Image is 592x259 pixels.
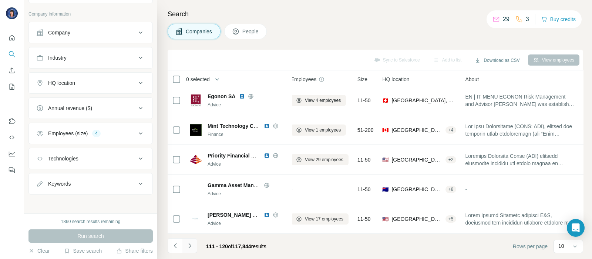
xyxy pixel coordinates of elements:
[357,156,371,163] span: 11-50
[239,93,245,99] img: LinkedIn logo
[382,156,388,163] span: 🇺🇸
[206,243,266,249] span: results
[6,147,18,160] button: Dashboard
[6,7,18,19] img: Avatar
[567,219,585,237] div: Open Intercom Messenger
[28,247,50,255] button: Clear
[465,123,575,137] span: Lor Ipsu Dolorsitame (CONS: ADI), elitsed doe temporin utlab etdoloremagn (ali “Enim Admin”), ve ...
[186,28,213,35] span: Companies
[291,95,346,106] button: View 4 employees
[465,76,479,83] span: About
[208,93,235,100] span: Egonon SA
[6,163,18,177] button: Feedback
[208,123,348,129] span: Mint Technology Corp., Mint Inc. and Mint commerce Inc.
[391,97,456,104] span: [GEOGRAPHIC_DATA], Appenzell Innerrhoden
[29,150,152,167] button: Technologies
[168,238,182,253] button: Navigate to previous page
[208,102,287,108] div: Advice
[29,175,152,193] button: Keywords
[465,93,575,108] span: EN | IT MENU EGONON Risk Management and Advisor [PERSON_NAME] was established in [DATE] with the ...
[48,155,78,162] div: Technologies
[6,131,18,144] button: Use Surfe API
[382,126,388,134] span: 🇨🇦
[513,243,548,250] span: Rows per page
[29,49,152,67] button: Industry
[541,14,576,24] button: Buy credits
[305,127,341,133] span: View 1 employees
[29,99,152,117] button: Annual revenue ($)
[291,154,349,165] button: View 29 employees
[6,47,18,61] button: Search
[29,24,152,41] button: Company
[391,156,442,163] span: [GEOGRAPHIC_DATA], [US_STATE]
[558,242,564,250] p: 10
[305,156,343,163] span: View 29 employees
[206,243,228,249] span: 111 - 120
[168,9,583,19] h4: Search
[208,153,266,159] span: Priority Financial Group
[465,152,575,167] span: Loremips Dolorsita Conse (ADI) elitsedd eiusmodte incididu utl etdolo magnaa en adminim veni quis...
[48,54,67,62] div: Industry
[190,183,202,195] img: Logo of Gamma Asset Management
[186,76,210,83] span: 0 selected
[357,215,371,223] span: 11-50
[305,216,343,222] span: View 17 employees
[208,220,287,227] div: Advice
[445,186,457,193] div: + 8
[445,216,457,222] div: + 5
[264,212,270,218] img: LinkedIn logo
[357,97,371,104] span: 11-50
[382,186,388,193] span: 🇦🇺
[182,238,197,253] button: Navigate to next page
[28,11,153,17] p: Company information
[382,97,388,104] span: 🇨🇭
[228,243,232,249] span: of
[465,212,575,226] span: Lorem Ipsumd Sitametc adipisci E&S, doeiusmod tem incididun utlabore etdolore mag aliquae adminim...
[48,104,92,112] div: Annual revenue ($)
[190,213,202,225] img: Logo of Coady Diemar Partners
[48,130,88,137] div: Employees (size)
[48,79,75,87] div: HQ location
[116,247,153,255] button: Share filters
[445,156,457,163] div: + 2
[391,186,442,193] span: [GEOGRAPHIC_DATA]
[391,126,442,134] span: [GEOGRAPHIC_DATA], [GEOGRAPHIC_DATA]
[48,29,70,36] div: Company
[208,190,287,197] div: Advice
[29,74,152,92] button: HQ location
[6,80,18,93] button: My lists
[465,186,467,192] span: -
[526,15,529,24] p: 3
[357,76,367,83] span: Size
[208,161,287,167] div: Advice
[291,124,346,136] button: View 1 employees
[190,154,202,166] img: Logo of Priority Financial Group
[445,127,457,133] div: + 4
[382,215,388,223] span: 🇺🇸
[208,212,273,218] span: [PERSON_NAME] Partners
[6,64,18,77] button: Enrich CSV
[232,243,251,249] span: 117,844
[357,126,374,134] span: 51-200
[190,124,202,136] img: Logo of Mint Technology Corp., Mint Inc. and Mint commerce Inc.
[291,213,349,225] button: View 17 employees
[305,97,341,104] span: View 4 employees
[264,153,270,159] img: LinkedIn logo
[264,123,270,129] img: LinkedIn logo
[391,215,442,223] span: [GEOGRAPHIC_DATA], [US_STATE]
[382,76,409,83] span: HQ location
[64,247,102,255] button: Save search
[190,94,202,106] img: Logo of Egonon SA
[503,15,509,24] p: 29
[29,124,152,142] button: Employees (size)4
[291,76,316,83] span: Employees
[208,182,275,188] span: Gamma Asset Management
[92,130,101,137] div: 4
[470,55,525,66] button: Download as CSV
[208,131,287,138] div: Finance
[48,180,71,187] div: Keywords
[61,218,121,225] div: 1860 search results remaining
[357,186,371,193] span: 11-50
[6,31,18,44] button: Quick start
[242,28,259,35] span: People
